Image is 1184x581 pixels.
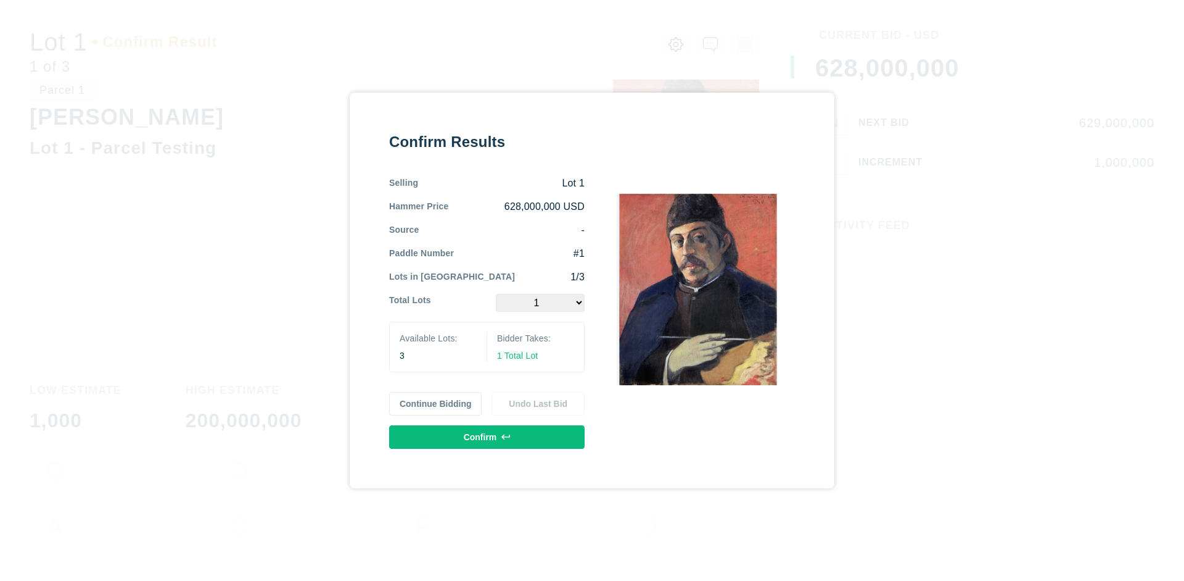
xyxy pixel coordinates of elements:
div: 628,000,000 USD [448,200,585,214]
button: Continue Bidding [389,392,482,416]
div: Bidder Takes: [497,332,574,345]
button: Confirm [389,425,585,449]
div: Selling [389,177,418,190]
div: Total Lots [389,294,431,312]
span: 1 Total Lot [497,351,538,361]
div: Paddle Number [389,247,454,261]
button: Undo Last Bid [491,392,585,416]
div: #1 [454,247,585,261]
div: Hammer Price [389,200,448,214]
div: - [419,224,585,237]
div: Available Lots: [400,332,477,345]
div: 1/3 [515,270,585,284]
div: Source [389,224,419,237]
div: Lot 1 [418,177,585,190]
div: Confirm Results [389,132,585,152]
div: Lots in [GEOGRAPHIC_DATA] [389,270,515,284]
div: 3 [400,349,477,362]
